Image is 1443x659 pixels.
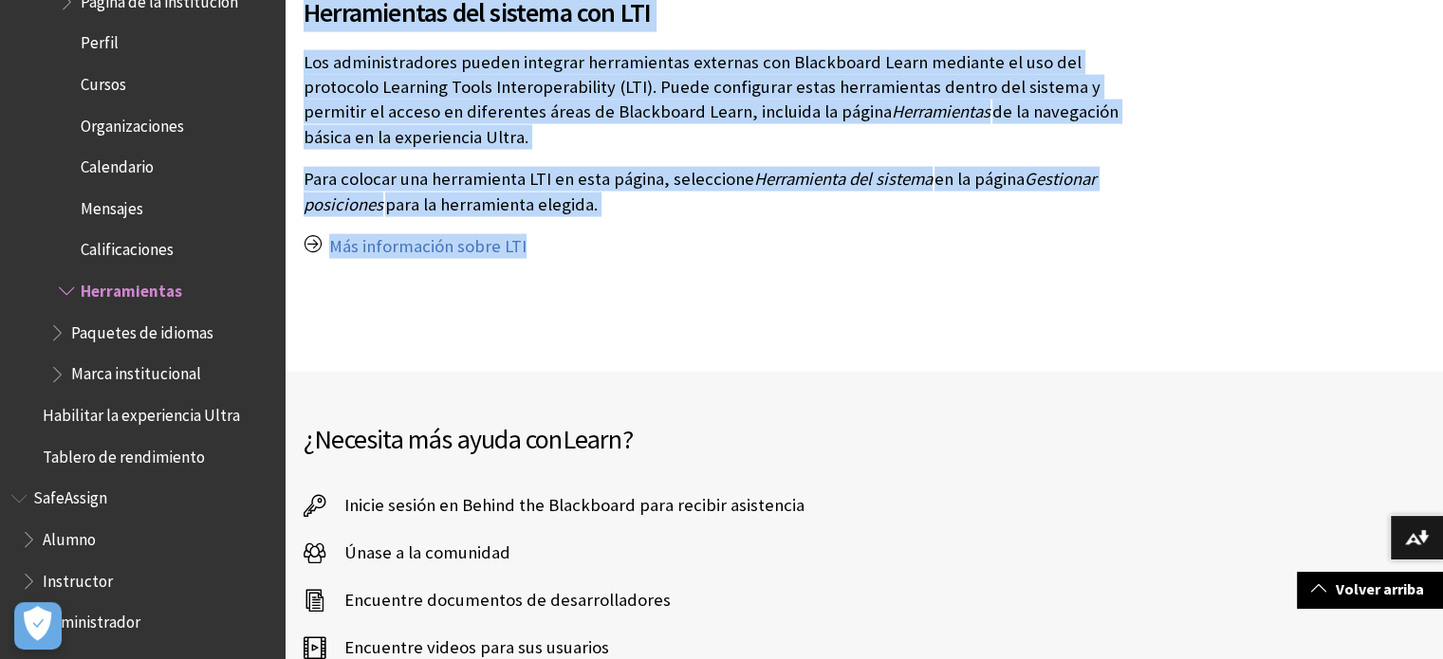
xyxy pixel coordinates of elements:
span: Cursos [81,68,126,94]
span: Gestionar posiciones [304,168,1096,214]
span: Administrador [43,607,140,632]
span: Calendario [81,151,154,176]
span: Organizaciones [81,110,184,136]
span: Perfil [81,27,119,52]
span: Herramientas [81,275,182,301]
button: Abrir preferencias [14,602,62,650]
a: Encuentre documentos de desarrolladores [304,586,671,614]
span: Alumno [43,523,96,549]
span: Paquetes de idiomas [71,317,213,342]
span: SafeAssign [33,483,107,508]
nav: Book outline for Blackboard SafeAssign [11,483,273,639]
span: Marca institucional [71,358,201,384]
h2: ¿Necesita más ayuda con ? [304,419,864,459]
a: Inicie sesión en Behind the Blackboard para recibir asistencia [304,491,805,520]
a: Únase a la comunidad [304,539,510,567]
span: Instructor [43,565,113,591]
span: Tablero de rendimiento [43,441,205,467]
span: Herramienta del sistema [754,168,933,190]
span: Encuentre documentos de desarrolladores [325,586,671,614]
span: Inicie sesión en Behind the Blackboard para recibir asistencia [325,491,805,520]
span: Herramientas [892,101,990,122]
p: Para colocar una herramienta LTI en esta página, seleccione en la página para la herramienta eleg... [304,167,1143,216]
span: Calificaciones [81,234,174,260]
span: Mensajes [81,192,143,218]
span: Learn [563,422,622,456]
p: Los administradores pueden integrar herramientas externas con Blackboard Learn mediante el uso de... [304,50,1143,150]
span: Habilitar la experiencia Ultra [43,399,240,425]
a: Volver arriba [1297,572,1443,607]
span: Únase a la comunidad [325,539,510,567]
a: Más información sobre LTI [329,235,527,258]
